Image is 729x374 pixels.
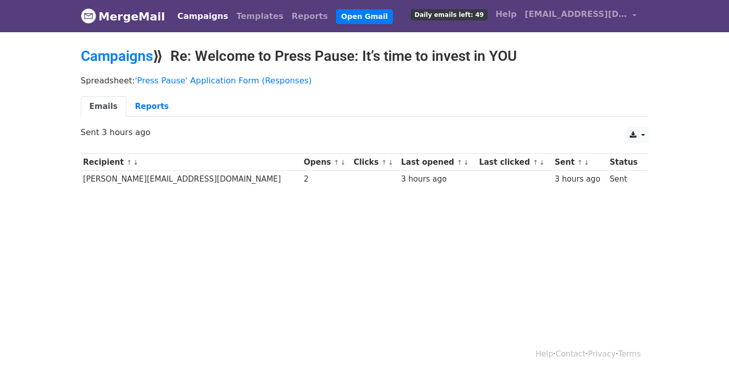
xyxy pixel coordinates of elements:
[533,159,538,166] a: ↑
[463,159,469,166] a: ↓
[607,171,643,188] td: Sent
[81,171,301,188] td: [PERSON_NAME][EMAIL_ADDRESS][DOMAIN_NAME]
[477,154,553,171] th: Last clicked
[133,159,139,166] a: ↓
[81,154,301,171] th: Recipient
[577,159,583,166] a: ↑
[539,159,545,166] a: ↓
[81,8,96,24] img: MergeMail logo
[388,159,393,166] a: ↓
[336,9,393,24] a: Open Gmail
[492,4,521,25] a: Help
[407,4,491,25] a: Daily emails left: 49
[381,159,387,166] a: ↑
[584,159,589,166] a: ↓
[401,173,474,185] div: 3 hours ago
[555,173,605,185] div: 3 hours ago
[126,96,178,117] a: Reports
[334,159,339,166] a: ↑
[173,6,232,27] a: Campaigns
[607,154,643,171] th: Status
[304,173,349,185] div: 2
[81,48,153,64] a: Campaigns
[288,6,332,27] a: Reports
[556,349,585,359] a: Contact
[588,349,615,359] a: Privacy
[81,48,649,65] h2: ⟫ Re: Welcome to Press Pause: It’s time to invest in YOU
[232,6,288,27] a: Templates
[536,349,553,359] a: Help
[135,76,312,85] a: 'Press Pause' Application Form (Responses)
[81,96,126,117] a: Emails
[525,8,627,20] span: [EMAIL_ADDRESS][DOMAIN_NAME]
[618,349,640,359] a: Terms
[351,154,399,171] th: Clicks
[411,9,487,20] span: Daily emails left: 49
[521,4,640,28] a: [EMAIL_ADDRESS][DOMAIN_NAME]
[552,154,607,171] th: Sent
[81,6,165,27] a: MergeMail
[399,154,476,171] th: Last opened
[81,75,649,86] p: Spreadsheet:
[340,159,346,166] a: ↓
[81,127,649,138] p: Sent 3 hours ago
[457,159,462,166] a: ↑
[126,159,132,166] a: ↑
[301,154,351,171] th: Opens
